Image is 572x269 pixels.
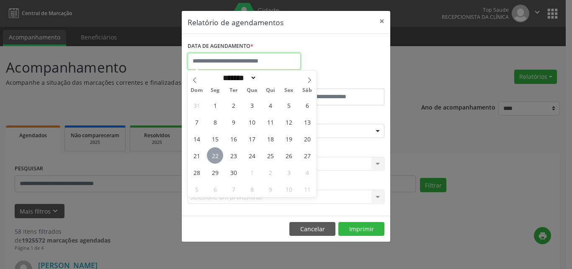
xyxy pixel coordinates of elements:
span: Setembro 22, 2025 [207,147,223,164]
span: Setembro 3, 2025 [244,97,260,113]
span: Setembro 17, 2025 [244,131,260,147]
span: Setembro 14, 2025 [188,131,205,147]
span: Outubro 2, 2025 [262,164,278,180]
span: Outubro 4, 2025 [299,164,315,180]
span: Outubro 9, 2025 [262,181,278,197]
span: Setembro 6, 2025 [299,97,315,113]
button: Imprimir [338,222,384,236]
span: Sex [280,88,298,93]
span: Setembro 29, 2025 [207,164,223,180]
span: Dom [188,88,206,93]
span: Setembro 4, 2025 [262,97,278,113]
span: Outubro 1, 2025 [244,164,260,180]
span: Setembro 11, 2025 [262,114,278,130]
label: ATÉ [288,76,384,89]
span: Outubro 6, 2025 [207,181,223,197]
span: Agosto 31, 2025 [188,97,205,113]
span: Seg [206,88,224,93]
span: Setembro 13, 2025 [299,114,315,130]
span: Setembro 27, 2025 [299,147,315,164]
span: Setembro 24, 2025 [244,147,260,164]
label: DATA DE AGENDAMENTO [188,40,253,53]
span: Ter [224,88,243,93]
span: Setembro 19, 2025 [281,131,297,147]
span: Outubro 7, 2025 [225,181,242,197]
span: Outubro 10, 2025 [281,181,297,197]
span: Outubro 11, 2025 [299,181,315,197]
span: Setembro 12, 2025 [281,114,297,130]
span: Setembro 20, 2025 [299,131,315,147]
span: Setembro 26, 2025 [281,147,297,164]
span: Outubro 3, 2025 [281,164,297,180]
span: Setembro 30, 2025 [225,164,242,180]
span: Setembro 7, 2025 [188,114,205,130]
span: Setembro 10, 2025 [244,114,260,130]
span: Setembro 28, 2025 [188,164,205,180]
span: Setembro 8, 2025 [207,114,223,130]
input: Year [257,73,284,82]
span: Setembro 25, 2025 [262,147,278,164]
span: Setembro 18, 2025 [262,131,278,147]
select: Month [220,73,257,82]
span: Outubro 5, 2025 [188,181,205,197]
span: Setembro 1, 2025 [207,97,223,113]
span: Qui [261,88,280,93]
button: Close [374,11,390,31]
span: Outubro 8, 2025 [244,181,260,197]
span: Setembro 21, 2025 [188,147,205,164]
h5: Relatório de agendamentos [188,17,283,28]
span: Sáb [298,88,317,93]
span: Setembro 5, 2025 [281,97,297,113]
button: Cancelar [289,222,335,236]
span: Setembro 23, 2025 [225,147,242,164]
span: Setembro 2, 2025 [225,97,242,113]
span: Qua [243,88,261,93]
span: Setembro 15, 2025 [207,131,223,147]
span: Setembro 9, 2025 [225,114,242,130]
span: Setembro 16, 2025 [225,131,242,147]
